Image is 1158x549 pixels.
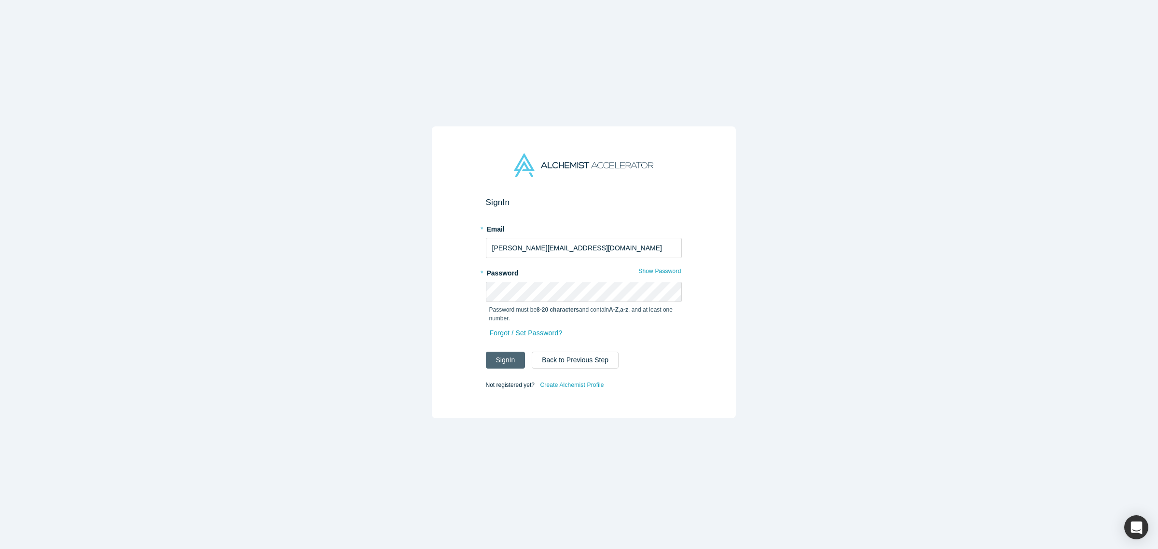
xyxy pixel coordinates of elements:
button: Back to Previous Step [532,352,619,369]
label: Password [486,265,682,278]
label: Email [486,221,682,234]
button: SignIn [486,352,525,369]
a: Forgot / Set Password? [489,325,563,342]
h2: Sign In [486,197,682,207]
button: Show Password [638,265,681,277]
img: Alchemist Accelerator Logo [514,153,653,177]
p: Password must be and contain , , and at least one number. [489,305,678,323]
strong: A-Z [609,306,619,313]
a: Create Alchemist Profile [539,379,604,391]
span: Not registered yet? [486,382,535,388]
strong: a-z [620,306,628,313]
strong: 8-20 characters [537,306,579,313]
